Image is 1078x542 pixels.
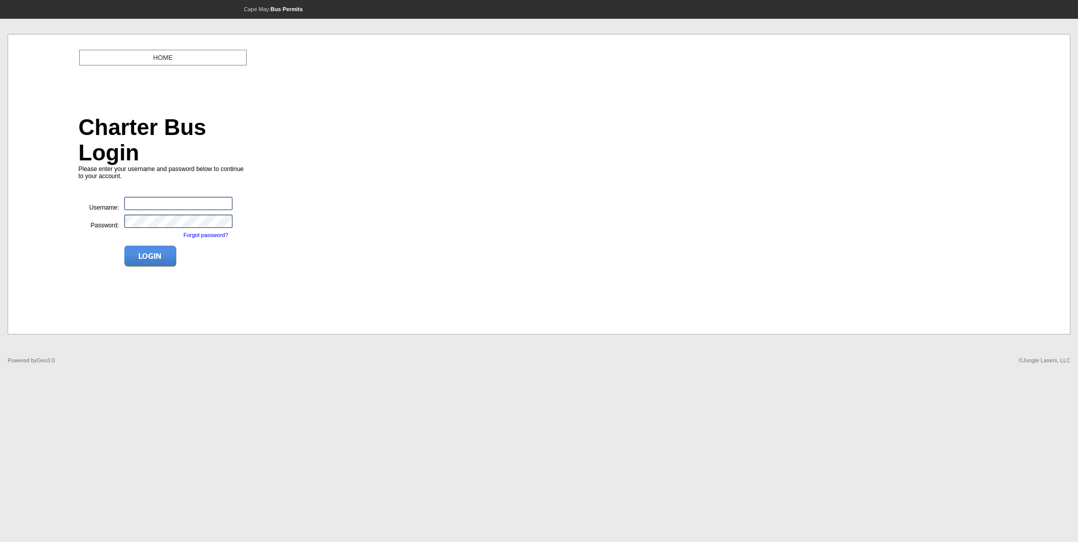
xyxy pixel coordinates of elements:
a: Geo3.0 [37,357,55,363]
div: Password: [79,215,124,229]
h2: Charter Bus Login [79,115,248,165]
a: Forgot password? [184,232,228,238]
span: Please enter your username and password below to continue to your account. [79,165,248,259]
p: Powered by [8,357,55,364]
center: HOME [82,53,244,62]
strong: Bus Permits [271,6,302,12]
div: Username: [79,197,124,211]
p: © [1019,357,1070,364]
img: Image [124,246,177,267]
p: Cape May: [8,6,539,13]
a: Jungle Lasers, LLC [1023,357,1070,363]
